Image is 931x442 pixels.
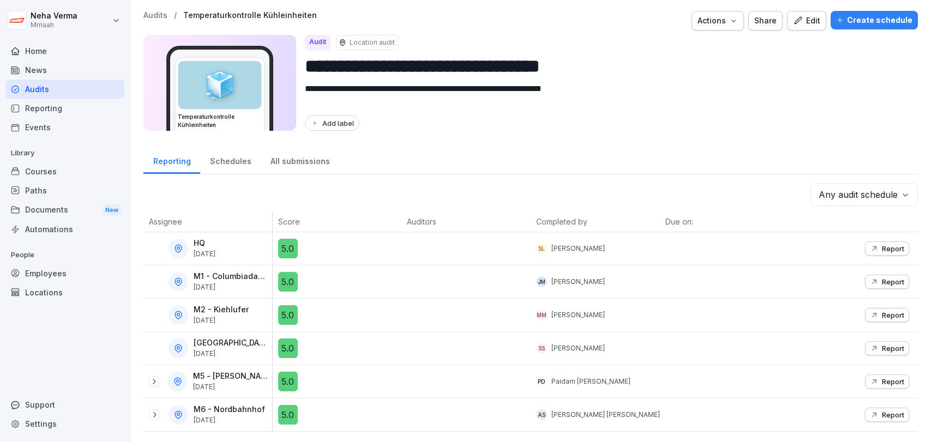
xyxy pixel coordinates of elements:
[536,243,547,254] div: SL
[194,272,270,281] p: M1 - Columbiadamm
[551,244,605,253] p: [PERSON_NAME]
[401,211,531,232] th: Auditors
[882,244,904,253] p: Report
[5,395,124,414] div: Support
[698,15,738,27] div: Actions
[278,272,298,292] div: 5.0
[178,113,262,129] h3: Temperaturkontrolle Kühleinheiten
[882,377,904,386] p: Report
[194,317,249,324] p: [DATE]
[536,310,547,320] div: MM
[103,204,121,216] div: New
[748,11,783,31] button: Share
[551,277,605,287] p: [PERSON_NAME]
[350,38,395,47] p: Location audit
[278,216,397,227] p: Score
[278,305,298,325] div: 5.0
[865,275,909,289] button: Report
[31,11,77,21] p: Neha Verma
[305,116,359,131] button: Add label
[200,146,261,174] a: Schedules
[865,341,909,355] button: Report
[831,11,918,29] button: Create schedule
[793,15,820,27] div: Edit
[5,99,124,118] a: Reporting
[183,11,317,20] a: Temperaturkontrolle Kühleinheiten
[305,35,331,50] div: Audit
[194,283,270,291] p: [DATE]
[5,118,124,137] a: Events
[5,283,124,302] a: Locations
[5,162,124,181] a: Courses
[194,305,249,314] p: M2 - Kiehlufer
[194,250,215,258] p: [DATE]
[194,338,270,348] p: [GEOGRAPHIC_DATA]
[194,416,265,424] p: [DATE]
[551,377,630,386] p: Paidam [PERSON_NAME]
[5,144,124,162] p: Library
[261,146,339,174] a: All submissions
[865,308,909,322] button: Report
[692,11,744,31] button: Actions
[5,60,124,80] a: News
[754,15,777,27] div: Share
[536,343,547,354] div: SS
[143,146,200,174] a: Reporting
[193,383,270,391] p: [DATE]
[536,409,547,420] div: AS
[5,41,124,60] a: Home
[194,405,265,414] p: M6 - Nordbahnhof
[5,414,124,433] a: Settings
[278,239,298,258] div: 5.0
[278,405,298,425] div: 5.0
[882,277,904,286] p: Report
[882,311,904,319] p: Report
[865,408,909,422] button: Report
[865,374,909,389] button: Report
[278,372,298,391] div: 5.0
[5,200,124,220] a: DocumentsNew
[174,11,177,20] p: /
[278,338,298,358] div: 5.0
[5,200,124,220] div: Documents
[178,61,261,109] div: 🧊
[551,410,660,420] p: [PERSON_NAME] [PERSON_NAME]
[865,241,909,256] button: Report
[660,211,789,232] th: Due on:
[551,310,605,320] p: [PERSON_NAME]
[5,264,124,283] a: Employees
[536,216,654,227] p: Completed by
[5,246,124,264] p: People
[193,372,270,381] p: M5 - [PERSON_NAME]
[551,343,605,353] p: [PERSON_NAME]
[149,216,267,227] p: Assignee
[882,410,904,419] p: Report
[5,181,124,200] a: Paths
[310,119,354,128] div: Add label
[836,14,912,26] div: Create schedule
[194,239,215,248] p: HQ
[536,276,547,287] div: JM
[5,80,124,99] a: Audits
[787,11,826,31] button: Edit
[5,220,124,239] a: Automations
[143,11,167,20] a: Audits
[194,350,270,358] p: [DATE]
